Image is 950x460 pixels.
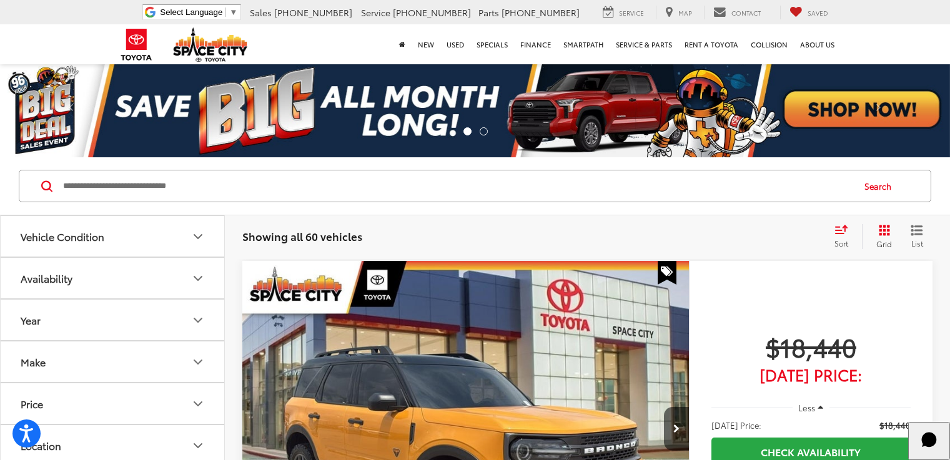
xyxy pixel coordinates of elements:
[678,24,745,64] a: Rent a Toyota
[478,6,499,19] span: Parts
[229,7,237,17] span: ▼
[610,24,678,64] a: Service & Parts
[173,27,248,62] img: Space City Toyota
[711,331,911,362] span: $18,440
[862,224,901,249] button: Grid View
[361,6,390,19] span: Service
[440,24,470,64] a: Used
[190,396,205,411] div: Price
[794,24,841,64] a: About Us
[658,261,676,285] span: Special
[1,341,225,382] button: MakeMake
[879,419,911,431] span: $18,440
[190,355,205,369] div: Make
[876,238,892,249] span: Grid
[656,6,701,19] a: Map
[911,238,923,248] span: List
[274,6,352,19] span: [PHONE_NUMBER]
[557,24,610,64] a: SmartPath
[745,24,794,64] a: Collision
[834,238,848,248] span: Sort
[704,6,770,19] a: Contact
[664,407,689,451] button: Next image
[160,7,237,17] a: Select Language​
[21,439,61,451] div: Location
[393,24,412,64] a: Home
[21,230,104,242] div: Vehicle Condition
[793,396,830,419] button: Less
[853,170,909,202] button: Search
[250,6,272,19] span: Sales
[798,402,815,413] span: Less
[1,258,225,298] button: AvailabilityAvailability
[1,300,225,340] button: YearYear
[393,6,471,19] span: [PHONE_NUMBER]
[711,419,761,431] span: [DATE] Price:
[160,7,222,17] span: Select Language
[113,24,160,65] img: Toyota
[190,313,205,328] div: Year
[21,272,72,284] div: Availability
[1,216,225,257] button: Vehicle ConditionVehicle Condition
[593,6,653,19] a: Service
[190,271,205,286] div: Availability
[242,228,362,243] span: Showing all 60 vehicles
[21,356,46,368] div: Make
[731,8,761,17] span: Contact
[21,314,41,326] div: Year
[913,424,946,456] svg: Start Chat
[412,24,440,64] a: New
[514,24,557,64] a: Finance
[808,8,828,17] span: Saved
[190,438,205,453] div: Location
[21,398,43,409] div: Price
[502,6,580,19] span: [PHONE_NUMBER]
[470,24,514,64] a: Specials
[711,368,911,381] span: [DATE] Price:
[190,229,205,244] div: Vehicle Condition
[678,8,692,17] span: Map
[780,6,838,19] a: My Saved Vehicles
[62,171,853,201] input: Search by Make, Model, or Keyword
[619,8,644,17] span: Service
[901,224,933,249] button: List View
[1,383,225,424] button: PricePrice
[225,7,226,17] span: ​
[828,224,862,249] button: Select sort value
